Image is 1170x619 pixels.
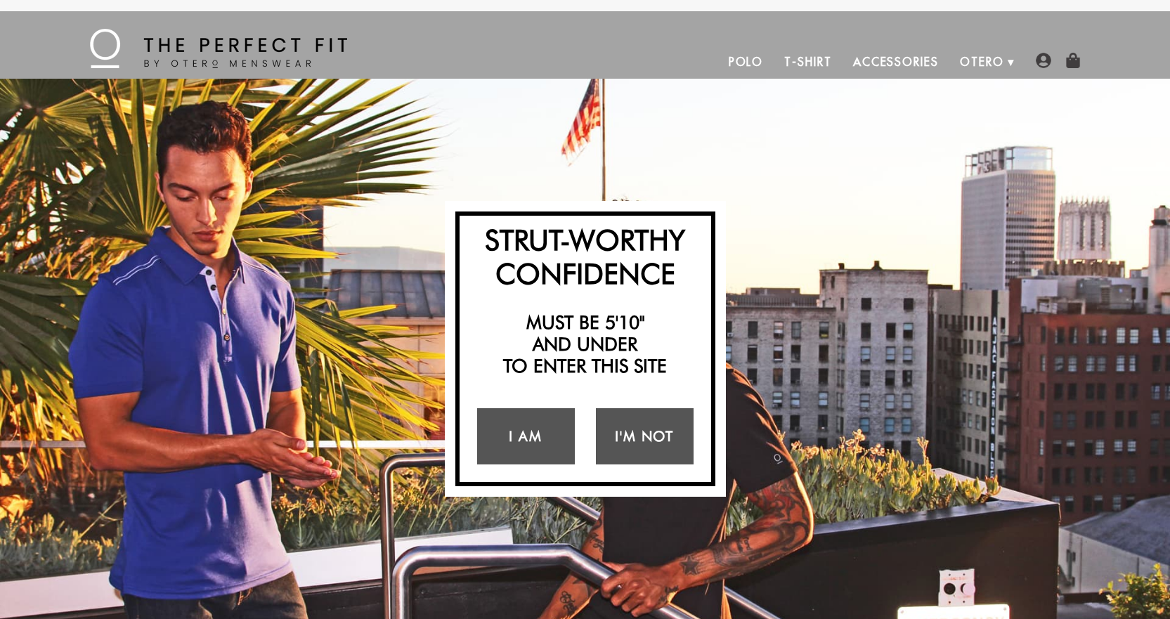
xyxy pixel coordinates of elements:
h2: Must be 5'10" and under to enter this site [467,311,704,377]
a: Accessories [843,45,949,79]
img: The Perfect Fit - by Otero Menswear - Logo [90,29,347,68]
a: I'm Not [596,408,694,464]
img: user-account-icon.png [1036,53,1051,68]
a: Polo [718,45,774,79]
a: T-Shirt [774,45,842,79]
a: I Am [477,408,575,464]
img: shopping-bag-icon.png [1065,53,1081,68]
a: Otero [949,45,1015,79]
h2: Strut-Worthy Confidence [467,223,704,290]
